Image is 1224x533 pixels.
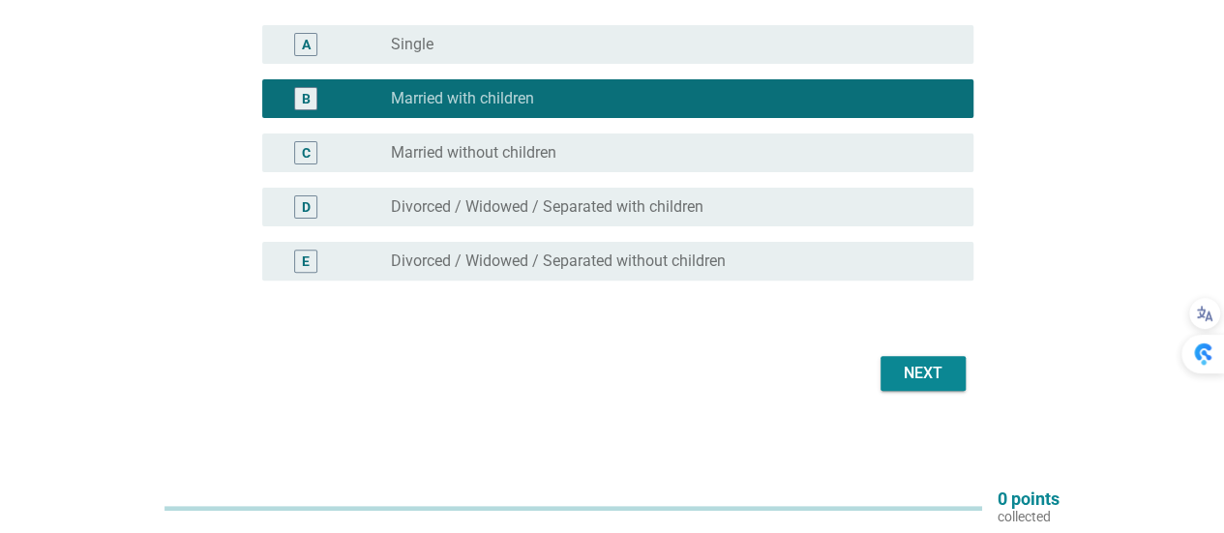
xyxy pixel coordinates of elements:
div: D [302,197,311,218]
div: E [302,252,310,272]
div: A [302,35,311,55]
label: Divorced / Widowed / Separated without children [391,252,726,271]
div: B [302,89,311,109]
label: Divorced / Widowed / Separated with children [391,197,703,217]
div: C [302,143,311,163]
label: Single [391,35,433,54]
label: Married without children [391,143,556,163]
label: Married with children [391,89,534,108]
